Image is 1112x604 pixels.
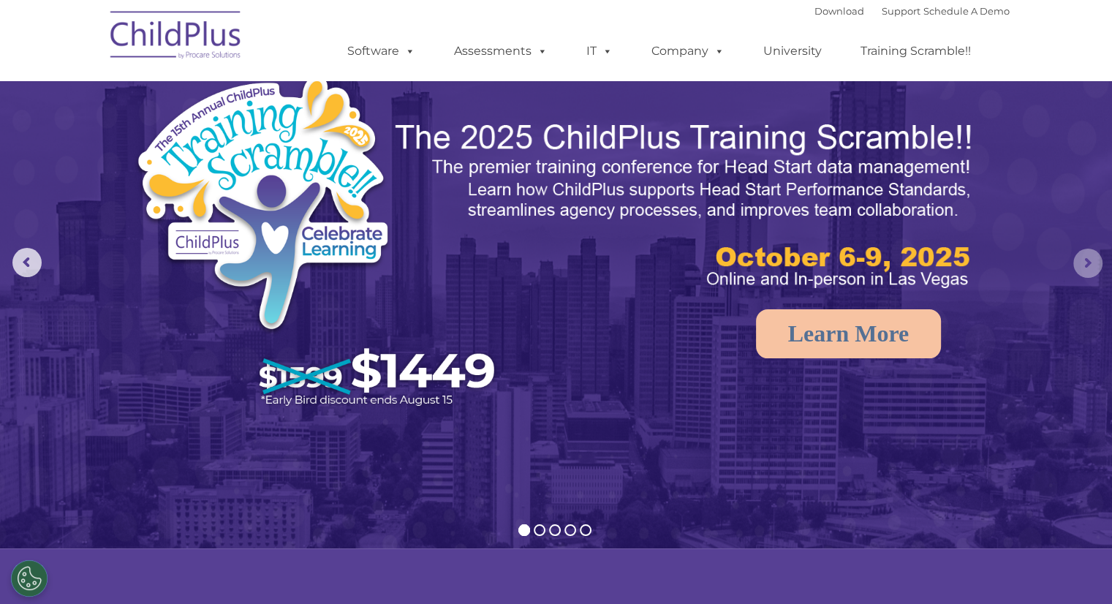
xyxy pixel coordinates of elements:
[749,37,836,66] a: University
[923,5,1010,17] a: Schedule A Demo
[814,5,864,17] a: Download
[756,309,942,358] a: Learn More
[637,37,739,66] a: Company
[814,5,1010,17] font: |
[572,37,627,66] a: IT
[846,37,986,66] a: Training Scramble!!
[882,5,920,17] a: Support
[333,37,430,66] a: Software
[439,37,562,66] a: Assessments
[103,1,249,74] img: ChildPlus by Procare Solutions
[11,560,48,597] button: Cookies Settings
